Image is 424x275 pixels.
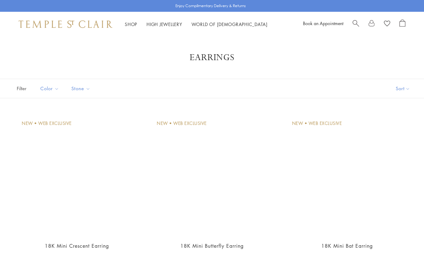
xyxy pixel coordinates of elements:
[19,20,112,28] img: Temple St. Clair
[68,85,95,92] span: Stone
[292,120,342,127] div: New • Web Exclusive
[45,242,109,249] a: 18K Mini Crescent Earring
[321,242,373,249] a: 18K Mini Bat Earring
[16,114,138,236] a: E18105-MINICRES
[192,21,268,27] a: World of [DEMOGRAPHIC_DATA]World of [DEMOGRAPHIC_DATA]
[25,52,399,63] h1: Earrings
[37,85,64,92] span: Color
[125,21,137,27] a: ShopShop
[303,20,343,26] a: Book an Appointment
[151,114,273,236] a: E18102-MINIBFLY
[384,20,390,29] a: View Wishlist
[399,20,405,29] a: Open Shopping Bag
[22,120,72,127] div: New • Web Exclusive
[125,20,268,28] nav: Main navigation
[353,20,359,29] a: Search
[286,114,408,236] a: E18104-MINIBAT
[180,242,244,249] a: 18K Mini Butterfly Earring
[382,79,424,98] button: Show sort by
[175,3,246,9] p: Enjoy Complimentary Delivery & Returns
[67,82,95,95] button: Stone
[36,82,64,95] button: Color
[147,21,182,27] a: High JewelleryHigh Jewellery
[157,120,207,127] div: New • Web Exclusive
